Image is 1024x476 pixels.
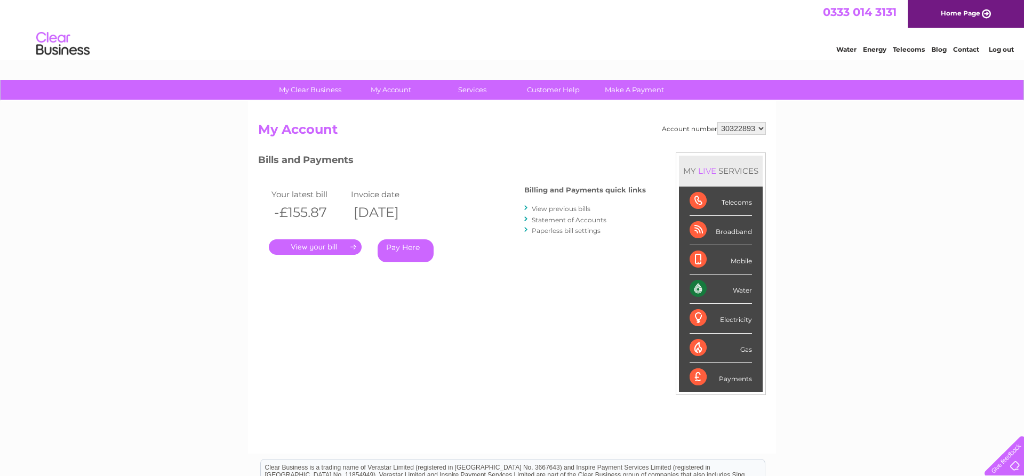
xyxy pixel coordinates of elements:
a: Customer Help [509,80,597,100]
a: Blog [931,45,947,53]
div: Electricity [690,304,752,333]
a: Pay Here [378,239,434,262]
div: Mobile [690,245,752,275]
div: Account number [662,122,766,135]
div: Broadband [690,216,752,245]
div: Gas [690,334,752,363]
img: logo.png [36,28,90,60]
td: Your latest bill [269,187,348,201]
th: -£155.87 [269,201,348,223]
td: Invoice date [348,187,428,201]
th: [DATE] [348,201,428,223]
div: Water [690,275,752,304]
div: MY SERVICES [679,156,763,186]
a: Contact [953,45,979,53]
a: . [269,239,362,255]
div: Telecoms [690,187,752,216]
div: Payments [690,363,752,392]
div: LIVE [696,166,718,176]
a: Paperless bill settings [532,227,601,235]
a: Log out [989,45,1014,53]
h2: My Account [258,122,766,142]
a: My Clear Business [266,80,354,100]
a: Make A Payment [590,80,678,100]
a: View previous bills [532,205,590,213]
a: My Account [347,80,435,100]
a: Water [836,45,857,53]
div: Clear Business is a trading name of Verastar Limited (registered in [GEOGRAPHIC_DATA] No. 3667643... [261,6,765,52]
h4: Billing and Payments quick links [524,186,646,194]
a: Telecoms [893,45,925,53]
h3: Bills and Payments [258,152,646,171]
a: Energy [863,45,886,53]
a: Statement of Accounts [532,216,606,224]
a: 0333 014 3131 [823,5,897,19]
a: Services [428,80,516,100]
